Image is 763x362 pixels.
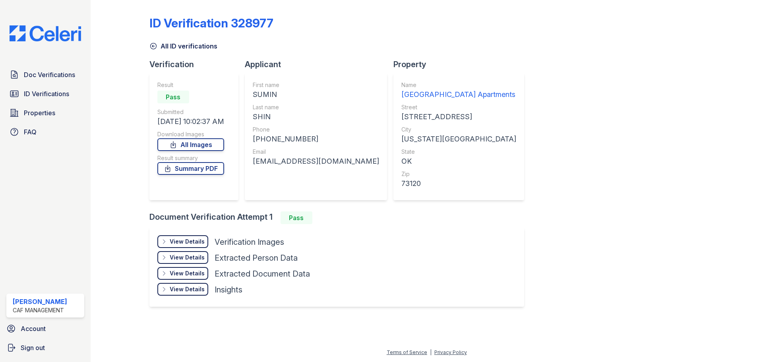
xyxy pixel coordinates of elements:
[401,156,516,167] div: OK
[157,108,224,116] div: Submitted
[157,91,189,103] div: Pass
[401,81,516,89] div: Name
[281,211,312,224] div: Pass
[157,154,224,162] div: Result summary
[401,89,516,100] div: [GEOGRAPHIC_DATA] Apartments
[157,116,224,127] div: [DATE] 10:02:37 AM
[215,236,284,248] div: Verification Images
[170,254,205,261] div: View Details
[434,349,467,355] a: Privacy Policy
[401,170,516,178] div: Zip
[149,211,531,224] div: Document Verification Attempt 1
[253,111,379,122] div: SHIN
[157,81,224,89] div: Result
[24,70,75,79] span: Doc Verifications
[3,340,87,356] a: Sign out
[6,86,84,102] a: ID Verifications
[3,25,87,41] img: CE_Logo_Blue-a8612792a0a2168367f1c8372b55b34899dd931a85d93a1a3d3e32e68fde9ad4.png
[6,67,84,83] a: Doc Verifications
[157,162,224,175] a: Summary PDF
[21,324,46,333] span: Account
[215,252,298,263] div: Extracted Person Data
[401,148,516,156] div: State
[401,111,516,122] div: [STREET_ADDRESS]
[215,284,242,295] div: Insights
[401,126,516,134] div: City
[253,134,379,145] div: [PHONE_NUMBER]
[24,89,69,99] span: ID Verifications
[170,285,205,293] div: View Details
[387,349,427,355] a: Terms of Service
[401,81,516,100] a: Name [GEOGRAPHIC_DATA] Apartments
[253,126,379,134] div: Phone
[401,178,516,189] div: 73120
[430,349,432,355] div: |
[393,59,531,70] div: Property
[253,156,379,167] div: [EMAIL_ADDRESS][DOMAIN_NAME]
[149,16,273,30] div: ID Verification 328977
[253,103,379,111] div: Last name
[170,238,205,246] div: View Details
[3,321,87,337] a: Account
[13,306,67,314] div: CAF Management
[215,268,310,279] div: Extracted Document Data
[253,81,379,89] div: First name
[730,330,755,354] iframe: chat widget
[24,108,55,118] span: Properties
[149,59,245,70] div: Verification
[149,41,217,51] a: All ID verifications
[157,130,224,138] div: Download Images
[170,269,205,277] div: View Details
[253,148,379,156] div: Email
[157,138,224,151] a: All Images
[21,343,45,352] span: Sign out
[13,297,67,306] div: [PERSON_NAME]
[24,127,37,137] span: FAQ
[253,89,379,100] div: SUMIN
[401,103,516,111] div: Street
[401,134,516,145] div: [US_STATE][GEOGRAPHIC_DATA]
[245,59,393,70] div: Applicant
[6,124,84,140] a: FAQ
[6,105,84,121] a: Properties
